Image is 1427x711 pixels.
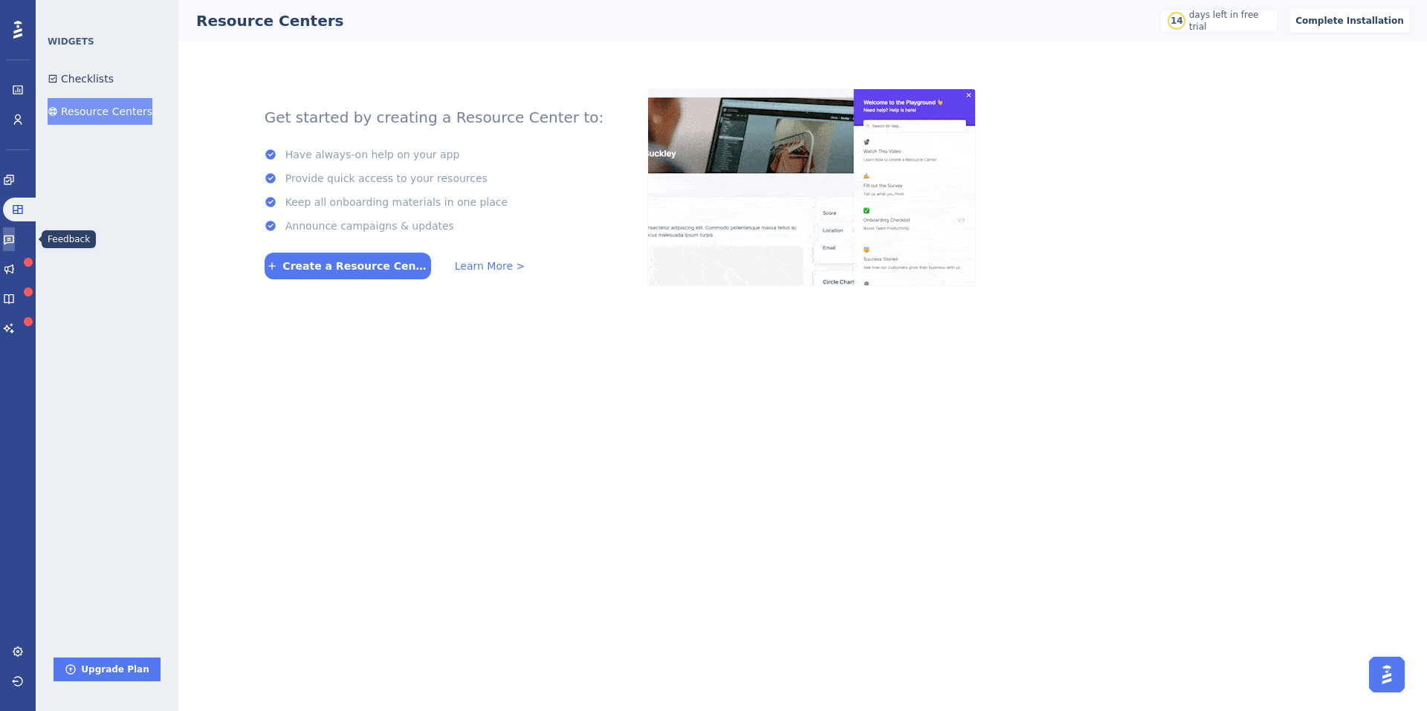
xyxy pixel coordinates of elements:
[1290,9,1409,33] button: Complete Installation
[285,146,460,163] div: Have always-on help on your app
[196,10,1122,31] div: Resource Centers
[1171,15,1183,27] div: 14
[265,107,604,128] div: Get started by creating a Resource Center to:
[1189,9,1273,33] div: days left in free trial
[647,88,976,286] img: 0356d1974f90e2cc51a660023af54dec.gif
[265,253,431,279] button: Create a Resource Center
[48,65,114,92] button: Checklists
[285,169,488,187] div: Provide quick access to your resources
[48,36,94,48] div: WIDGETS
[455,257,525,275] a: Learn More >
[1295,15,1403,27] span: Complete Installation
[285,193,508,211] div: Keep all onboarding materials in one place
[54,658,161,681] button: Upgrade Plan
[1365,652,1409,697] iframe: UserGuiding AI Assistant Launcher
[285,217,454,235] div: Announce campaigns & updates
[282,257,429,275] span: Create a Resource Center
[48,98,152,125] button: Resource Centers
[81,663,149,675] span: Upgrade Plan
